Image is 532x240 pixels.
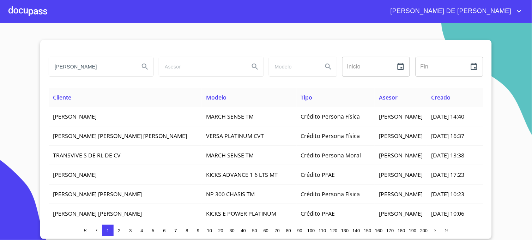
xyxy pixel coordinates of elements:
span: 5 [152,228,154,233]
button: 70 [272,225,283,236]
span: 2 [118,228,120,233]
span: Crédito Persona Física [301,113,360,120]
span: Crédito Persona Física [301,132,360,140]
button: 2 [114,225,125,236]
button: 100 [306,225,317,236]
button: 8 [181,225,193,236]
span: MARCH SENSE TM [206,151,254,159]
span: MARCH SENSE TM [206,113,254,120]
button: 40 [238,225,249,236]
span: TRANSVIVE S DE RL DE CV [53,151,121,159]
span: 30 [230,228,235,233]
button: 1 [102,225,114,236]
button: 50 [249,225,260,236]
span: 7 [174,228,177,233]
button: Search [247,58,264,75]
button: account of current user [385,6,524,17]
button: 190 [407,225,418,236]
button: 130 [339,225,351,236]
span: Crédito PFAE [301,171,335,179]
button: 80 [283,225,294,236]
span: [PERSON_NAME] [PERSON_NAME] [PERSON_NAME] [53,132,187,140]
span: [DATE] 14:40 [431,113,464,120]
span: 190 [409,228,416,233]
span: 140 [352,228,360,233]
span: 80 [286,228,291,233]
span: 160 [375,228,382,233]
span: [DATE] 13:38 [431,151,464,159]
input: search [159,57,244,76]
span: 110 [319,228,326,233]
span: Crédito Persona Moral [301,151,361,159]
span: Crédito PFAE [301,210,335,217]
span: 20 [218,228,223,233]
span: 50 [252,228,257,233]
button: 20 [215,225,226,236]
span: 170 [386,228,394,233]
span: Tipo [301,94,313,101]
span: Creado [431,94,451,101]
span: 90 [297,228,302,233]
span: [PERSON_NAME] DE [PERSON_NAME] [385,6,515,17]
button: 170 [385,225,396,236]
span: [PERSON_NAME] [53,171,97,179]
span: [PERSON_NAME] [379,210,423,217]
button: 150 [362,225,373,236]
span: 200 [420,228,428,233]
span: KICKS ADVANCE 1 6 LTS MT [206,171,278,179]
button: 200 [418,225,430,236]
button: 30 [226,225,238,236]
button: 90 [294,225,306,236]
span: [DATE] 10:06 [431,210,464,217]
span: 40 [241,228,246,233]
button: 5 [147,225,159,236]
button: Search [137,58,153,75]
button: 160 [373,225,385,236]
button: 10 [204,225,215,236]
button: 6 [159,225,170,236]
span: [DATE] 10:23 [431,190,464,198]
span: [PERSON_NAME] [PERSON_NAME] [53,210,142,217]
span: NP 300 CHASIS TM [206,190,255,198]
span: VERSA PLATINUM CVT [206,132,264,140]
span: [PERSON_NAME] [379,190,423,198]
span: 180 [398,228,405,233]
span: [PERSON_NAME] [53,113,97,120]
span: 1 [107,228,109,233]
span: 60 [264,228,268,233]
button: 120 [328,225,339,236]
input: search [269,57,317,76]
button: 140 [351,225,362,236]
button: 9 [193,225,204,236]
button: 110 [317,225,328,236]
button: 60 [260,225,272,236]
span: Asesor [379,94,398,101]
span: 9 [197,228,199,233]
button: 3 [125,225,136,236]
span: KICKS E POWER PLATINUM [206,210,276,217]
span: [PERSON_NAME] [379,171,423,179]
span: 6 [163,228,165,233]
span: [PERSON_NAME] [PERSON_NAME] [53,190,142,198]
button: 4 [136,225,147,236]
span: [PERSON_NAME] [379,132,423,140]
button: 180 [396,225,407,236]
span: Cliente [53,94,71,101]
span: 70 [275,228,280,233]
span: 10 [207,228,212,233]
span: 100 [307,228,315,233]
span: 120 [330,228,337,233]
span: [DATE] 17:23 [431,171,464,179]
span: 150 [364,228,371,233]
input: search [49,57,134,76]
button: 7 [170,225,181,236]
span: 130 [341,228,349,233]
span: [DATE] 16:37 [431,132,464,140]
span: [PERSON_NAME] [379,151,423,159]
button: Search [320,58,337,75]
span: 3 [129,228,132,233]
span: Crédito Persona Física [301,190,360,198]
span: 4 [140,228,143,233]
span: 8 [186,228,188,233]
span: Modelo [206,94,226,101]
